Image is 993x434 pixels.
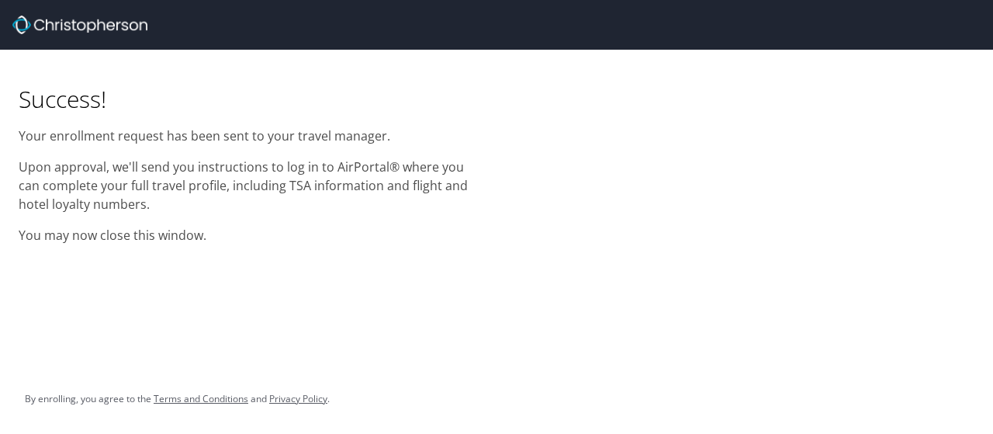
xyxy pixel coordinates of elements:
div: By enrolling, you agree to the and . [25,380,330,418]
p: You may now close this window. [19,226,478,245]
img: cbt logo [12,16,147,34]
a: Privacy Policy [269,392,327,405]
p: Upon approval, we'll send you instructions to log in to AirPortal® where you can complete your fu... [19,158,478,214]
p: Your enrollment request has been sent to your travel manager. [19,127,478,145]
a: Terms and Conditions [154,392,248,405]
h1: Success! [19,84,478,114]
